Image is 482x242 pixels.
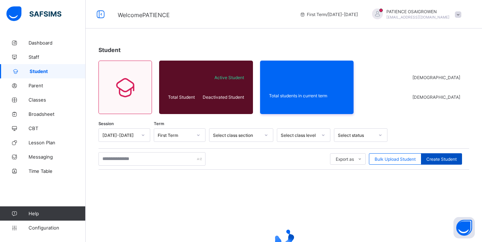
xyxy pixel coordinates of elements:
[365,9,465,20] div: PATIENCEOSAIGROWEN
[166,93,199,102] div: Total Student
[118,11,170,19] span: Welcome PATIENCE
[29,40,86,46] span: Dashboard
[29,83,86,88] span: Parent
[102,133,137,138] div: [DATE]-[DATE]
[29,211,85,216] span: Help
[29,154,86,160] span: Messaging
[269,93,345,98] span: Total students in current term
[386,15,450,19] span: [EMAIL_ADDRESS][DOMAIN_NAME]
[29,168,86,174] span: Time Table
[30,68,86,74] span: Student
[426,156,457,162] span: Create Student
[29,125,86,131] span: CBT
[6,6,61,21] img: safsims
[281,133,317,138] div: Select class level
[386,9,450,14] span: PATIENCE OSAIGROWEN
[201,94,244,100] span: Deactivated Student
[201,75,244,80] span: Active Student
[29,225,85,231] span: Configuration
[154,121,164,126] span: Term
[158,133,192,138] div: First Term
[375,156,416,162] span: Bulk Upload Student
[300,12,358,17] span: session/term information
[29,140,86,145] span: Lesson Plan
[453,217,475,238] button: Open asap
[412,75,460,80] span: [DEMOGRAPHIC_DATA]
[29,97,86,103] span: Classes
[213,133,260,138] div: Select class section
[98,121,114,126] span: Session
[29,54,86,60] span: Staff
[98,46,121,53] span: Student
[338,133,374,138] div: Select status
[336,156,354,162] span: Export as
[412,94,460,100] span: [DEMOGRAPHIC_DATA]
[29,111,86,117] span: Broadsheet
